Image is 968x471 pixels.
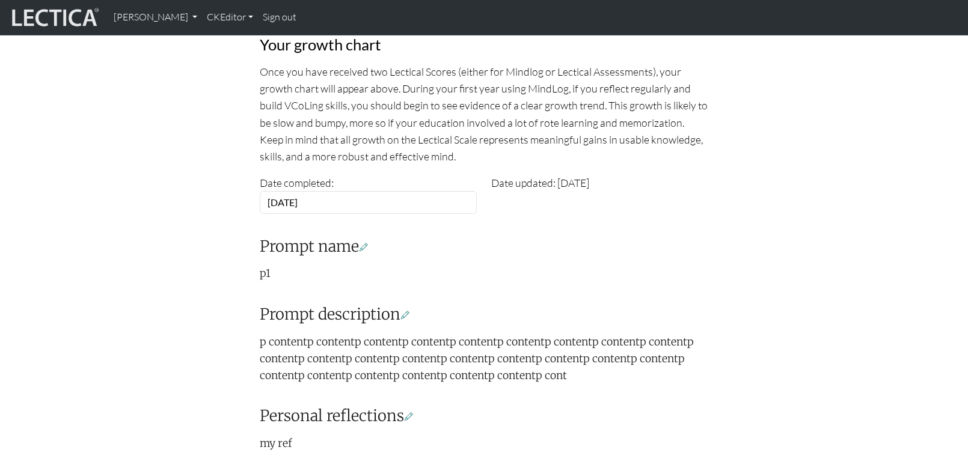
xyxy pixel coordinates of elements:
p: my ref [260,435,708,452]
img: lecticalive [9,6,99,29]
p: Once you have received two Lectical Scores (either for Mindlog or Lectical Assessments), your gro... [260,63,708,165]
h3: Prompt description [260,305,708,324]
h3: Your growth chart [260,35,708,54]
a: Sign out [258,5,301,30]
div: Date updated: [DATE] [484,174,715,214]
a: [PERSON_NAME] [109,5,202,30]
label: Date completed: [260,174,334,191]
a: CKEditor [202,5,258,30]
p: p contentp contentp contentp contentp contentp contentp contentp contentp contentp contentp conte... [260,333,708,384]
p: p1 [260,265,708,282]
h3: Prompt name [260,237,708,256]
h3: Personal reflections [260,407,708,425]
